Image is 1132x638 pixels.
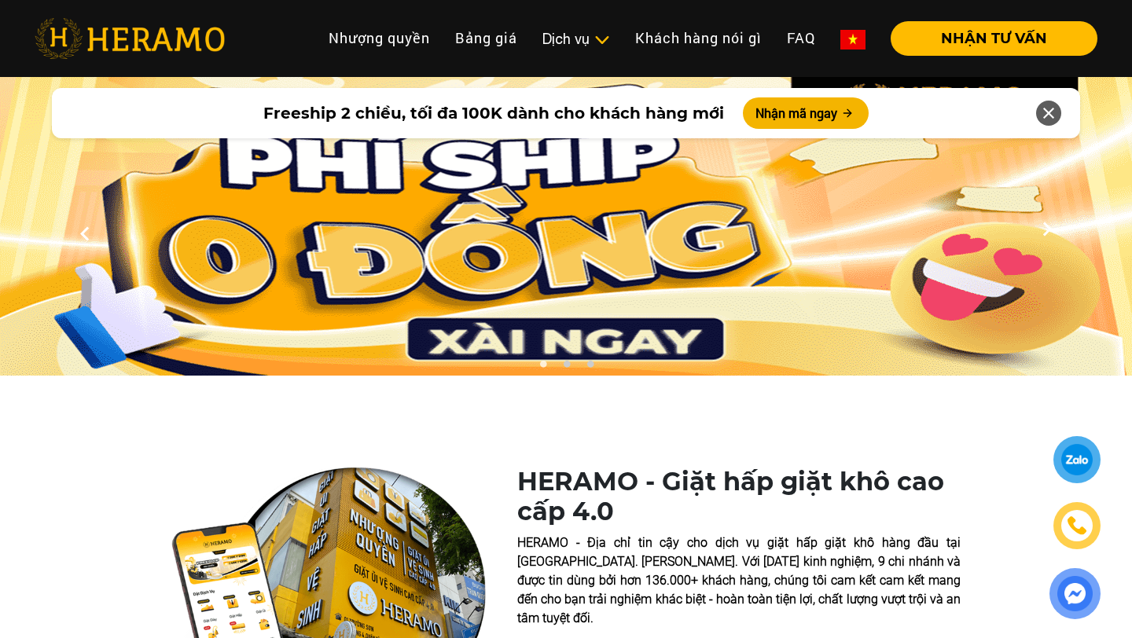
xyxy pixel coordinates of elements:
a: FAQ [774,21,828,55]
img: vn-flag.png [840,30,866,49]
button: Nhận mã ngay [743,97,869,129]
button: NHẬN TƯ VẤN [891,21,1097,56]
img: heramo-logo.png [35,18,225,59]
span: Freeship 2 chiều, tối đa 100K dành cho khách hàng mới [263,101,724,125]
div: Dịch vụ [542,28,610,49]
a: phone-icon [1056,504,1098,547]
a: Bảng giá [443,21,530,55]
button: 2 [558,360,574,376]
a: NHẬN TƯ VẤN [878,31,1097,46]
button: 3 [582,360,597,376]
img: subToggleIcon [594,32,610,48]
a: Nhượng quyền [316,21,443,55]
p: HERAMO - Địa chỉ tin cậy cho dịch vụ giặt hấp giặt khô hàng đầu tại [GEOGRAPHIC_DATA]. [PERSON_NA... [517,533,961,628]
button: 1 [535,360,550,376]
a: Khách hàng nói gì [623,21,774,55]
h1: HERAMO - Giặt hấp giặt khô cao cấp 4.0 [517,467,961,527]
img: phone-icon [1068,516,1086,535]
